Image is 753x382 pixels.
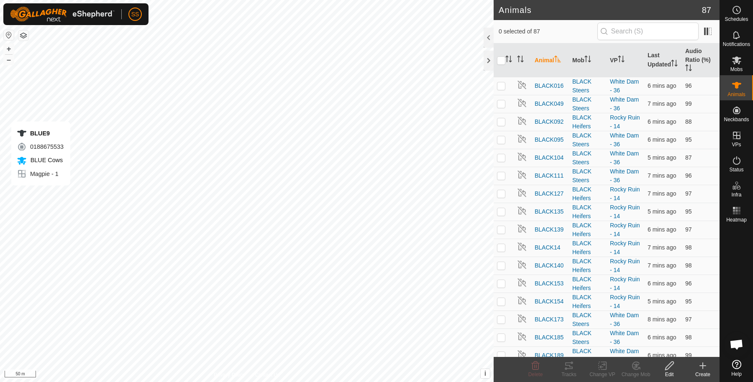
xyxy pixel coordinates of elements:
[572,275,603,293] div: BLACK Heifers
[685,226,692,233] span: 97
[685,118,692,125] span: 88
[671,61,678,68] p-sorticon: Activate to sort
[535,225,563,234] span: BLACK139
[724,117,749,122] span: Neckbands
[517,331,527,341] img: returning off
[535,279,563,288] span: BLACK153
[610,186,640,201] a: Rocky Ruin - 14
[648,82,676,89] span: 12 Sept 2025, 12:05 pm
[648,316,676,323] span: 12 Sept 2025, 12:03 pm
[535,81,563,90] span: BLACK016
[685,82,692,89] span: 96
[517,295,527,306] img: returning off
[535,351,563,360] span: BLACK189
[586,371,619,378] div: Change VP
[610,240,640,255] a: Rocky Ruin - 14
[610,168,639,183] a: White Dam - 36
[685,190,692,197] span: 97
[517,134,527,144] img: returning off
[572,149,603,167] div: BLACK Steers
[610,348,639,363] a: White Dam - 36
[648,352,676,359] span: 12 Sept 2025, 12:05 pm
[610,96,639,112] a: White Dam - 36
[535,171,563,180] span: BLACK111
[4,55,14,65] button: –
[618,57,625,64] p-sorticon: Activate to sort
[572,95,603,113] div: BLACK Steers
[730,67,743,72] span: Mobs
[517,80,527,90] img: returning off
[572,257,603,275] div: BLACK Heifers
[535,99,563,108] span: BLACK049
[214,371,245,379] a: Privacy Policy
[610,150,639,166] a: White Dam - 36
[720,357,753,380] a: Help
[517,260,527,270] img: returning off
[648,208,676,215] span: 12 Sept 2025, 12:05 pm
[610,258,640,273] a: Rocky Ruin - 14
[535,297,563,306] span: BLACK154
[572,311,603,329] div: BLACK Steers
[685,208,692,215] span: 95
[517,242,527,252] img: returning off
[535,207,563,216] span: BLACK135
[726,217,747,222] span: Heatmap
[685,280,692,287] span: 96
[572,185,603,203] div: BLACK Heifers
[648,190,676,197] span: 12 Sept 2025, 12:04 pm
[685,136,692,143] span: 95
[610,114,640,130] a: Rocky Ruin - 14
[481,369,490,378] button: i
[517,152,527,162] img: returning off
[554,57,561,64] p-sorticon: Activate to sort
[610,132,639,148] a: White Dam - 36
[723,42,750,47] span: Notifications
[686,371,720,378] div: Create
[644,43,682,77] th: Last Updated
[685,66,692,72] p-sorticon: Activate to sort
[572,77,603,95] div: BLACK Steers
[653,371,686,378] div: Edit
[610,294,640,309] a: Rocky Ruin - 14
[572,203,603,221] div: BLACK Heifers
[731,192,741,197] span: Infra
[17,169,64,179] div: Magpie - 1
[499,27,597,36] span: 0 selected of 87
[610,78,639,94] a: White Dam - 36
[18,31,28,41] button: Map Layers
[10,7,115,22] img: Gallagher Logo
[572,113,603,131] div: BLACK Heifers
[610,204,640,219] a: Rocky Ruin - 14
[535,153,563,162] span: BLACK104
[131,10,139,19] span: SS
[4,30,14,40] button: Reset Map
[685,352,692,359] span: 99
[572,131,603,149] div: BLACK Steers
[685,262,692,269] span: 98
[584,57,591,64] p-sorticon: Activate to sort
[685,334,692,341] span: 98
[17,142,64,152] div: 0188675533
[531,43,569,77] th: Animal
[535,189,563,198] span: BLACK127
[724,332,749,357] div: Open chat
[4,44,14,54] button: +
[517,349,527,359] img: returning off
[517,98,527,108] img: returning off
[517,224,527,234] img: returning off
[648,100,676,107] span: 12 Sept 2025, 12:03 pm
[535,333,563,342] span: BLACK185
[572,221,603,239] div: BLACK Heifers
[528,372,543,377] span: Delete
[685,298,692,305] span: 95
[685,172,692,179] span: 96
[725,17,748,22] span: Schedules
[255,371,280,379] a: Contact Us
[729,167,743,172] span: Status
[517,278,527,288] img: returning off
[685,316,692,323] span: 97
[610,312,639,327] a: White Dam - 36
[535,117,563,126] span: BLACK092
[732,142,741,147] span: VPs
[535,261,563,270] span: BLACK140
